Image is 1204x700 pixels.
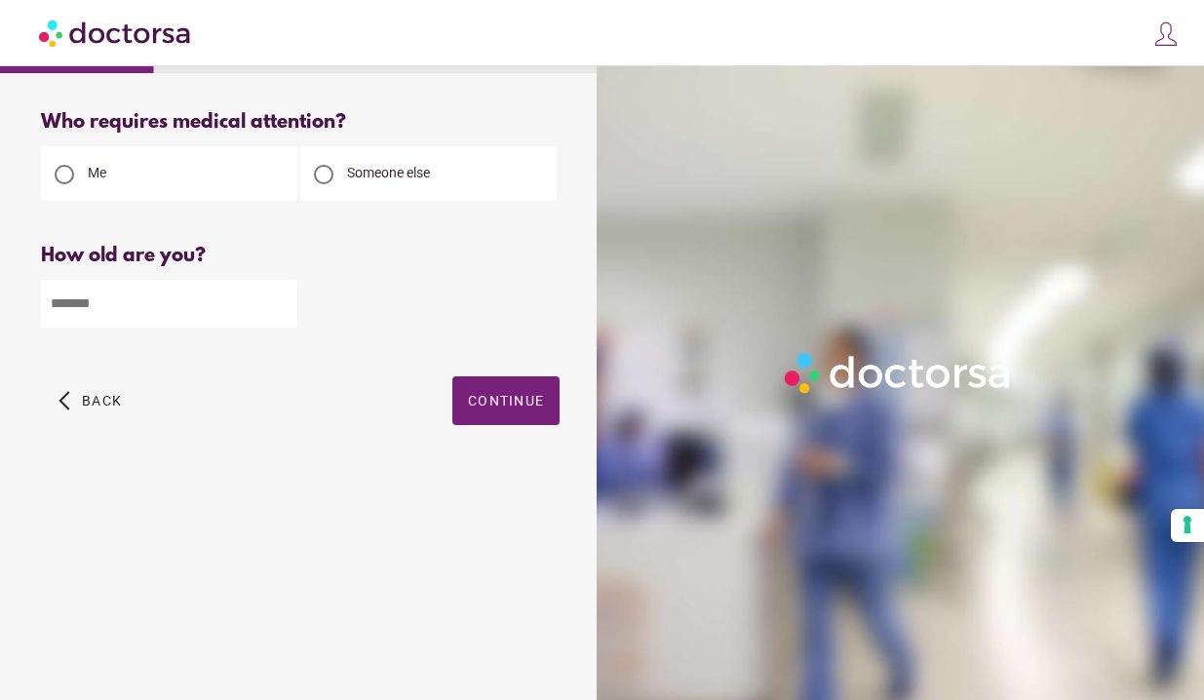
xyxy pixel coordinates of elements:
button: Your consent preferences for tracking technologies [1171,509,1204,542]
span: Back [82,393,122,408]
span: Continue [468,393,544,408]
span: Someone else [347,165,430,180]
span: Me [88,165,106,180]
img: icons8-customer-100.png [1152,20,1180,48]
div: How old are you? [41,245,560,267]
img: Logo-Doctorsa-trans-White-partial-flat.png [778,346,1019,400]
button: Continue [452,376,560,425]
img: Doctorsa.com [39,11,193,55]
button: arrow_back_ios Back [51,376,130,425]
div: Who requires medical attention? [41,111,560,134]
